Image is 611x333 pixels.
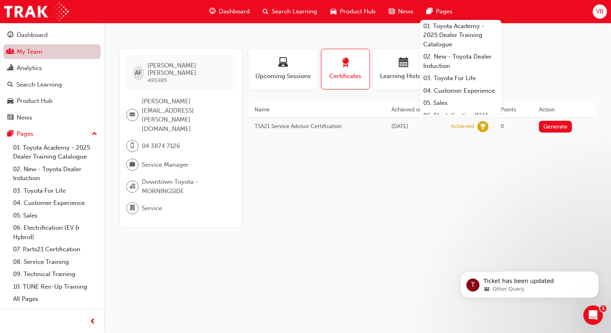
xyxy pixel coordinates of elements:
[7,32,13,39] span: guage-icon
[477,121,488,132] span: learningRecordVerb_ACHIEVE-icon
[436,7,453,16] span: Pages
[248,49,318,89] button: Upcoming Sessions
[10,222,101,243] a: 06. Electrification (EV & Hybrid)
[16,80,62,89] div: Search Learning
[324,3,382,20] a: car-iconProduct Hub
[10,141,101,163] a: 01. Toyota Academy - 2025 Dealer Training Catalogue
[3,44,101,59] a: My Team
[7,48,13,56] span: people-icon
[10,268,101,281] a: 09. Technical Training
[583,305,603,325] iframe: Intercom live chat
[341,58,350,69] span: award-icon
[420,85,501,97] a: 04. Customer Experience
[373,49,434,89] button: Learning History
[209,7,215,17] span: guage-icon
[17,30,48,40] div: Dashboard
[17,63,42,73] div: Analytics
[398,7,413,16] span: News
[130,110,135,120] span: email-icon
[3,26,101,126] button: DashboardMy TeamAnalyticsSearch LearningProduct HubNews
[420,72,501,85] a: 03. Toyota For Life
[10,163,101,185] a: 02. New - Toyota Dealer Induction
[539,121,572,133] button: Generate
[219,7,250,16] span: Dashboard
[3,28,101,43] a: Dashboard
[17,129,33,139] div: Pages
[3,61,101,76] a: Analytics
[278,58,288,69] span: laptop-icon
[17,96,53,106] div: Product Hub
[10,197,101,209] a: 04. Customer Experience
[420,97,501,109] a: 05. Sales
[10,293,101,305] a: All Pages
[142,141,180,151] span: 04 3874 7126
[90,317,96,327] span: prev-icon
[330,7,336,17] span: car-icon
[340,7,376,16] span: Product Hub
[3,94,101,109] a: Product Hub
[10,281,101,293] a: 10. TUNE Rev-Up Training
[248,118,385,135] td: TSA21 Service Advisor Certification
[135,68,142,78] span: AF
[130,159,135,170] span: briefcase-icon
[142,204,162,213] span: Service
[130,203,135,213] span: department-icon
[420,50,501,72] a: 02. New - Toyota Dealer Induction
[92,129,97,139] span: up-icon
[10,243,101,256] a: 07. Parts21 Certification
[385,102,445,118] th: Achieved on
[10,209,101,222] a: 05. Sales
[147,62,229,76] span: [PERSON_NAME] [PERSON_NAME]
[142,177,229,196] span: Downtown Toyota - MORNINGSIDE
[248,102,385,118] th: Name
[7,81,13,89] span: search-icon
[3,77,101,92] a: Search Learning
[7,98,13,105] span: car-icon
[147,77,167,84] span: 495985
[10,256,101,268] a: 08. Service Training
[420,3,459,20] a: pages-iconPages
[130,141,135,151] span: mobile-icon
[382,3,420,20] a: news-iconNews
[426,7,433,17] span: pages-icon
[533,102,596,118] th: Action
[142,97,229,133] span: [PERSON_NAME][EMAIL_ADDRESS][PERSON_NAME][DOMAIN_NAME]
[7,131,13,138] span: pages-icon
[495,102,533,118] th: Points
[389,7,395,17] span: news-icon
[17,113,32,122] div: News
[7,65,13,72] span: chart-icon
[10,185,101,197] a: 03. Toyota For Life
[600,305,607,312] span: 1
[7,114,13,122] span: news-icon
[399,58,409,69] span: calendar-icon
[130,181,135,192] span: organisation-icon
[263,7,268,17] span: search-icon
[593,4,607,19] button: VB
[142,160,189,170] span: Service Manager
[391,123,408,130] span: Fri Nov 03 2023 20:40:44 GMT+1000 (Australian Eastern Standard Time)
[501,123,504,130] span: 0
[451,123,474,131] div: Achieved
[3,126,101,141] button: Pages
[379,72,428,81] span: Learning History
[596,7,604,16] span: VB
[272,7,317,16] span: Search Learning
[3,110,101,125] a: News
[448,254,611,311] iframe: Intercom notifications message
[420,109,501,131] a: 06. Electrification (EV & Hybrid)
[4,2,69,21] img: Trak
[321,49,370,89] button: Certificates
[256,3,324,20] a: search-iconSearch Learning
[255,72,312,81] span: Upcoming Sessions
[203,3,256,20] a: guage-iconDashboard
[420,20,501,51] a: 01. Toyota Academy - 2025 Dealer Training Catalogue
[327,72,363,81] span: Certificates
